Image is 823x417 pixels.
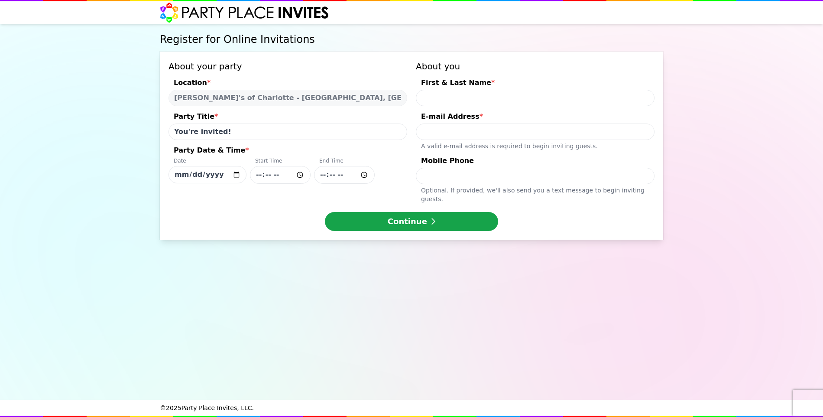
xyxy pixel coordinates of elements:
[416,156,655,168] div: Mobile Phone
[314,166,375,184] input: Party Date & Time*DateStart TimeEnd Time
[416,111,655,124] div: E-mail Address
[168,90,407,106] select: Location*
[325,212,498,231] button: Continue
[160,400,663,416] div: © 2025 Party Place Invites, LLC.
[416,184,655,203] div: Optional. If provided, we ' ll also send you a text message to begin inviting guests.
[416,124,655,140] input: E-mail Address*A valid e-mail address is required to begin inviting guests.
[416,60,655,72] h3: About you
[416,90,655,106] input: First & Last Name*
[168,111,407,124] div: Party Title
[416,140,655,150] div: A valid e-mail address is required to begin inviting guests.
[160,33,663,46] h1: Register for Online Invitations
[168,60,407,72] h3: About your party
[160,2,329,23] img: Party Place Invites
[168,124,407,140] input: Party Title*
[250,166,311,184] input: Party Date & Time*DateStart TimeEnd Time
[168,157,246,166] div: Date
[168,166,246,183] input: Party Date & Time*DateStart TimeEnd Time
[314,157,375,166] div: End Time
[168,78,407,90] div: Location
[416,78,655,90] div: First & Last Name
[416,168,655,184] input: Mobile PhoneOptional. If provided, we'll also send you a text message to begin inviting guests.
[168,145,407,157] div: Party Date & Time
[250,157,311,166] div: Start Time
